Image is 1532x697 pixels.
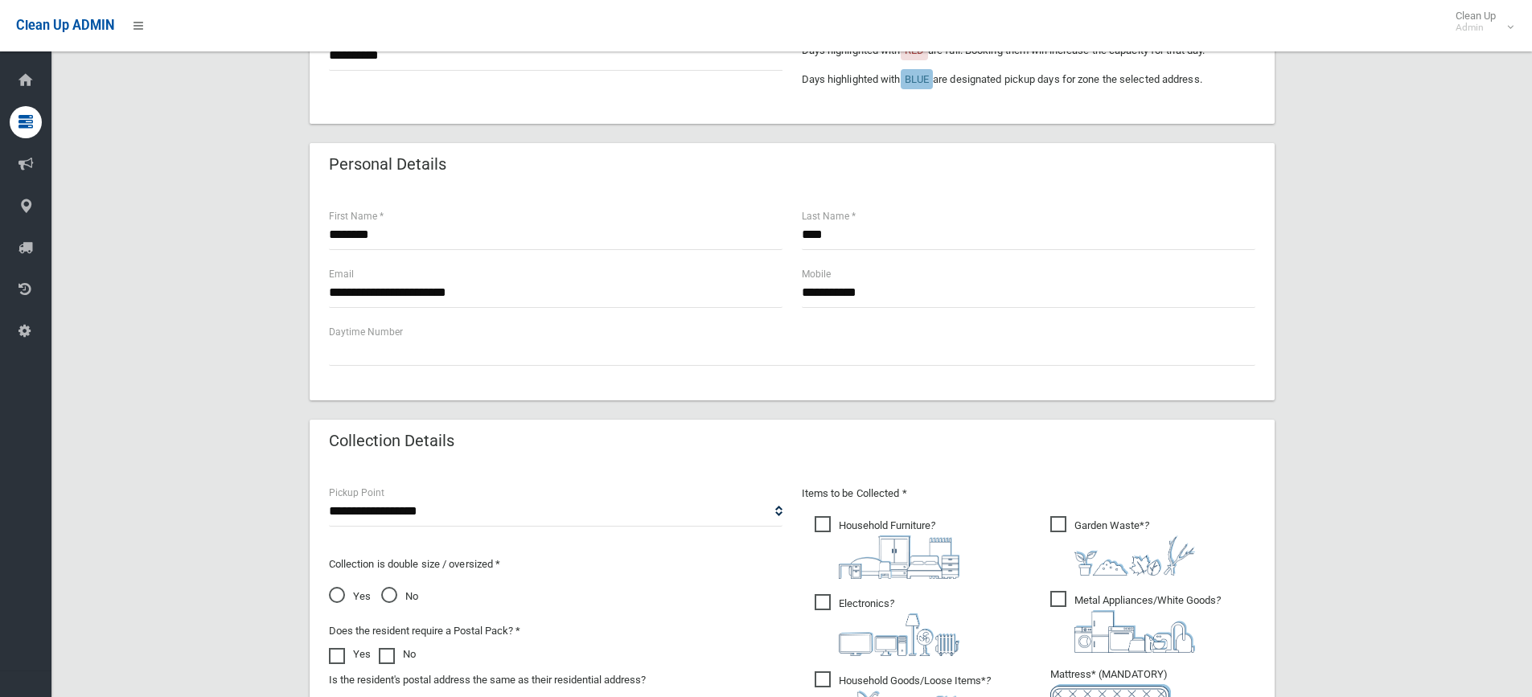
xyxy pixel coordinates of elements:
span: Yes [329,587,371,606]
header: Collection Details [310,425,474,457]
img: 4fd8a5c772b2c999c83690221e5242e0.png [1074,535,1195,576]
label: Is the resident's postal address the same as their residential address? [329,670,646,690]
img: 36c1b0289cb1767239cdd3de9e694f19.png [1074,610,1195,653]
i: ? [1074,519,1195,576]
span: Garden Waste* [1050,516,1195,576]
label: No [379,645,416,664]
p: Days highlighted with are designated pickup days for zone the selected address. [802,70,1255,89]
small: Admin [1456,22,1496,34]
img: aa9efdbe659d29b613fca23ba79d85cb.png [839,535,959,579]
label: Yes [329,645,371,664]
img: 394712a680b73dbc3d2a6a3a7ffe5a07.png [839,613,959,656]
i: ? [1074,594,1221,653]
i: ? [839,597,959,656]
header: Personal Details [310,149,466,180]
span: Electronics [815,594,959,656]
p: Items to be Collected * [802,484,1255,503]
label: Does the resident require a Postal Pack? * [329,621,520,641]
p: Collection is double size / oversized * [329,555,782,574]
span: Clean Up ADMIN [16,18,114,33]
span: BLUE [905,73,929,85]
span: RED [905,44,924,56]
span: Metal Appliances/White Goods [1050,591,1221,653]
span: Clean Up [1448,10,1512,34]
i: ? [839,519,959,579]
span: Household Furniture [815,516,959,579]
span: No [381,587,418,606]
